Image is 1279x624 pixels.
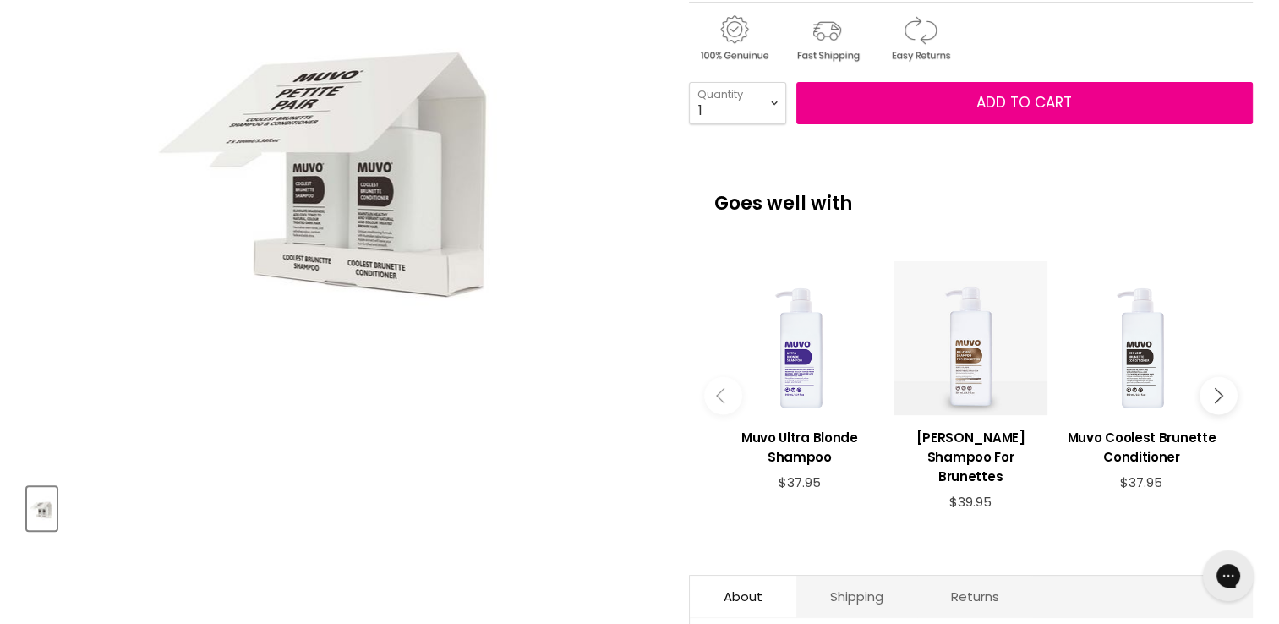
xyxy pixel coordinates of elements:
[1064,428,1218,467] h3: Muvo Coolest Brunette Conditioner
[796,82,1253,124] button: Add to cart
[796,576,917,617] a: Shipping
[25,482,661,530] div: Product thumbnails
[723,428,877,467] h3: Muvo Ultra Blonde Shampoo
[976,92,1072,112] span: Add to cart
[689,82,786,124] select: Quantity
[894,415,1047,495] a: View product:Muvo Balayage Shampoo For Brunettes
[917,576,1033,617] a: Returns
[714,167,1227,222] p: Goes well with
[894,428,1047,486] h3: [PERSON_NAME] Shampoo For Brunettes
[723,415,877,475] a: View product:Muvo Ultra Blonde Shampoo
[689,13,779,64] img: genuine.gif
[27,487,57,530] button: Muvo Coolest Brunette Petite Pair
[1120,473,1162,491] span: $37.95
[875,13,965,64] img: returns.gif
[29,489,55,528] img: Muvo Coolest Brunette Petite Pair
[782,13,872,64] img: shipping.gif
[949,493,992,511] span: $39.95
[690,576,796,617] a: About
[1064,415,1218,475] a: View product:Muvo Coolest Brunette Conditioner
[779,473,821,491] span: $37.95
[1194,545,1262,607] iframe: Gorgias live chat messenger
